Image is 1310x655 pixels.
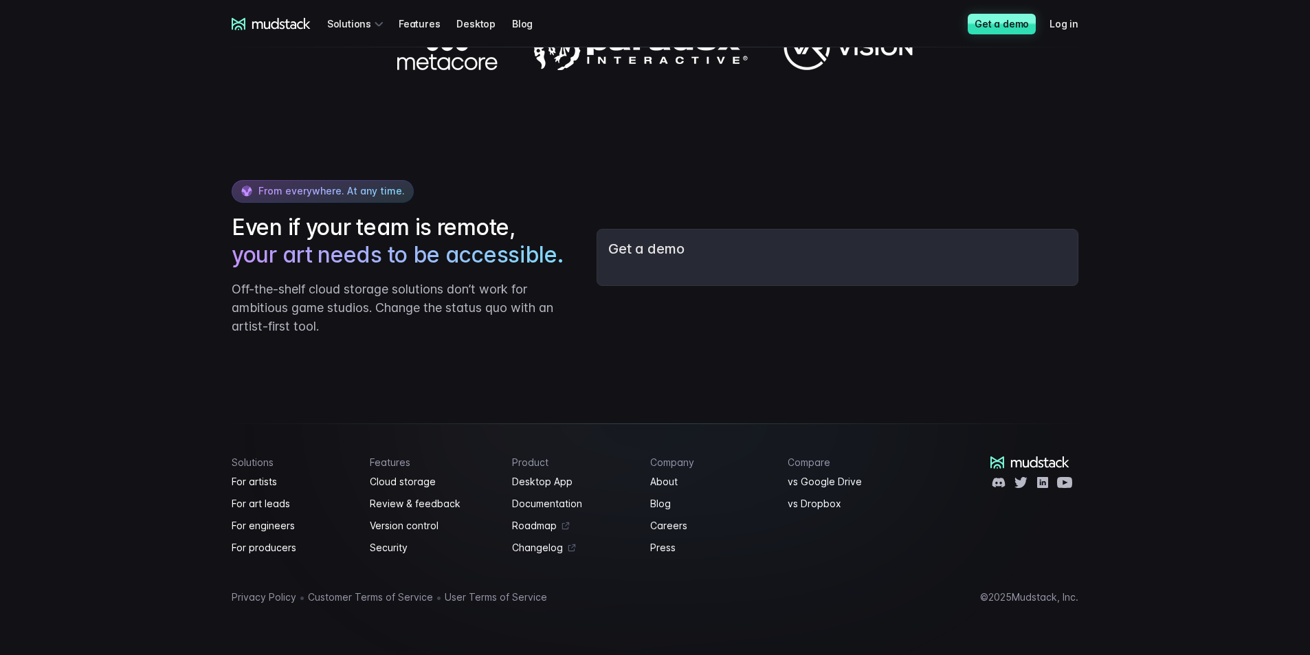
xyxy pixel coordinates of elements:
[232,540,353,556] a: For producers
[232,589,296,606] a: Privacy Policy
[232,18,311,30] a: mudstack logo
[512,540,634,556] a: Changelog
[232,241,563,269] span: your art needs to be accessible.
[990,456,1069,469] a: mudstack logo
[512,456,634,468] h4: Product
[308,589,433,606] a: Customer Terms of Service
[980,592,1078,603] div: © 2025 Mudstack, Inc.
[436,590,442,604] span: •
[370,540,496,556] a: Security
[650,456,772,468] h4: Company
[232,474,353,490] a: For artists
[370,518,496,534] a: Version control
[512,11,549,36] a: Blog
[232,456,353,468] h4: Solutions
[512,496,634,512] a: Documentation
[232,214,569,269] h2: Even if your team is remote,
[399,11,456,36] a: Features
[370,496,496,512] a: Review & feedback
[1050,11,1095,36] a: Log in
[650,496,772,512] a: Blog
[788,496,909,512] a: vs Dropbox
[327,11,388,36] div: Solutions
[650,540,772,556] a: Press
[456,11,512,36] a: Desktop
[650,518,772,534] a: Careers
[968,14,1036,34] a: Get a demo
[370,456,496,468] h4: Features
[232,518,353,534] a: For engineers
[788,474,909,490] a: vs Google Drive
[512,474,634,490] a: Desktop App
[299,590,305,604] span: •
[445,589,547,606] a: User Terms of Service
[608,241,1067,258] h3: Get a demo
[370,474,496,490] a: Cloud storage
[232,496,353,512] a: For art leads
[258,185,405,197] span: From everywhere. At any time.
[512,518,634,534] a: Roadmap
[788,456,909,468] h4: Compare
[232,280,569,335] p: Off-the-shelf cloud storage solutions don’t work for ambitious game studios. Change the status qu...
[650,474,772,490] a: About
